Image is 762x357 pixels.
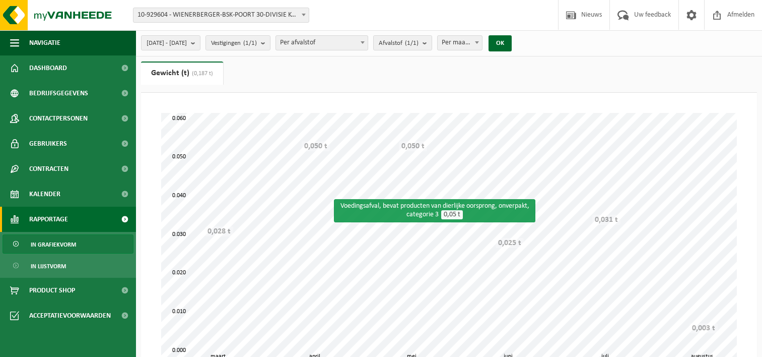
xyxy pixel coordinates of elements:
span: Afvalstof [379,36,419,51]
div: 0,028 t [205,226,233,236]
span: Per maand [438,36,482,50]
button: Vestigingen(1/1) [205,35,270,50]
span: Navigatie [29,30,60,55]
span: 0,05 t [441,210,463,219]
span: Rapportage [29,207,68,232]
span: Gebruikers [29,131,67,156]
span: Per maand [437,35,483,50]
span: Acceptatievoorwaarden [29,303,111,328]
span: Per afvalstof [275,35,368,50]
a: In lijstvorm [3,256,133,275]
div: 0,050 t [399,141,427,151]
span: Dashboard [29,55,67,81]
span: In lijstvorm [31,257,66,276]
div: 0,050 t [302,141,330,151]
button: [DATE] - [DATE] [141,35,200,50]
span: Vestigingen [211,36,257,51]
count: (1/1) [405,40,419,46]
span: (0,187 t) [189,71,213,77]
span: In grafiekvorm [31,235,76,254]
button: Afvalstof(1/1) [373,35,432,50]
span: Contactpersonen [29,106,88,131]
span: Contracten [29,156,68,182]
span: Kalender [29,182,60,207]
div: 0,031 t [592,215,620,225]
a: In grafiekvorm [3,234,133,254]
button: OK [489,35,512,51]
span: 10-929604 - WIENERBERGER-BSK-POORT 30-DIVISIE KORTEMARK - KORTEMARK [133,8,309,22]
div: Voedingsafval, bevat producten van dierlijke oorsprong, onverpakt, categorie 3 [334,199,535,222]
span: [DATE] - [DATE] [147,36,187,51]
a: Gewicht (t) [141,62,223,85]
span: 10-929604 - WIENERBERGER-BSK-POORT 30-DIVISIE KORTEMARK - KORTEMARK [133,8,309,23]
count: (1/1) [243,40,257,46]
div: 0,025 t [496,238,524,248]
div: 0,003 t [689,323,718,333]
span: Per afvalstof [276,36,368,50]
span: Product Shop [29,278,75,303]
span: Bedrijfsgegevens [29,81,88,106]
